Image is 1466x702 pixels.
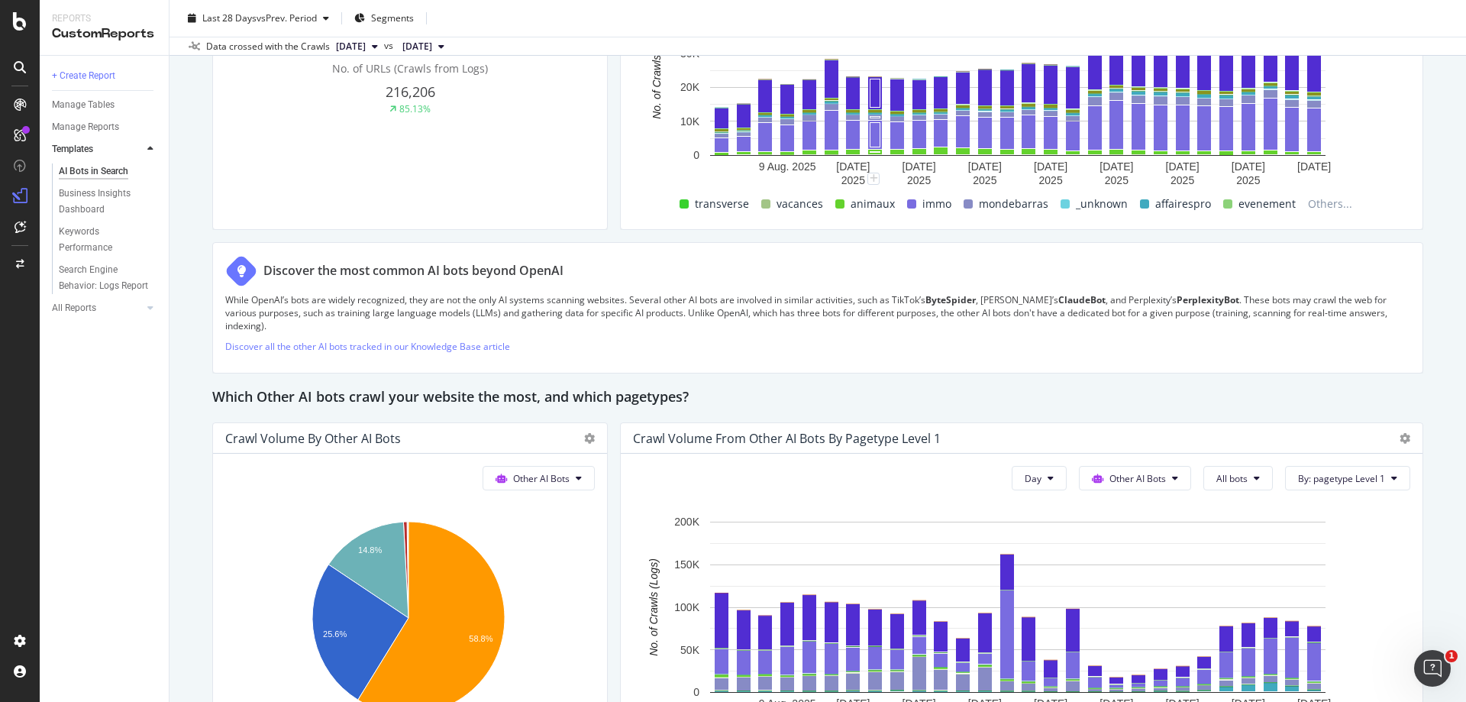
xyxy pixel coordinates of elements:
[59,224,158,256] a: Keywords Performance
[1302,195,1358,213] span: Others...
[1109,472,1166,485] span: Other AI Bots
[777,195,823,213] span: vacances
[907,174,931,186] text: 2025
[1099,160,1133,173] text: [DATE]
[973,174,996,186] text: 2025
[52,119,158,135] a: Manage Reports
[1414,650,1451,687] iframe: Intercom live chat
[867,173,880,185] div: plus
[336,40,366,53] span: 2025 Aug. 29th
[52,12,157,25] div: Reports
[979,195,1048,213] span: mondebarras
[695,195,749,213] span: transverse
[1034,160,1067,173] text: [DATE]
[1058,293,1106,306] strong: ClaudeBot
[693,686,699,698] text: 0
[483,466,595,490] button: Other AI Bots
[206,40,330,53] div: Data crossed with the Crawls
[836,160,870,173] text: [DATE]
[925,293,976,306] strong: ByteSpider
[348,6,420,31] button: Segments
[384,39,396,53] span: vs
[469,633,492,642] text: 58.8%
[1155,195,1211,213] span: affairespro
[903,160,936,173] text: [DATE]
[1025,472,1041,485] span: Day
[1238,195,1296,213] span: evenement
[1012,466,1067,490] button: Day
[399,102,431,115] div: 85.13%
[1171,174,1194,186] text: 2025
[674,558,699,571] text: 150K
[674,516,699,528] text: 200K
[1297,160,1331,173] text: [DATE]
[52,25,157,43] div: CustomReports
[59,262,149,294] div: Search Engine Behavior: Logs Report
[52,97,115,113] div: Manage Tables
[693,149,699,161] text: 0
[225,293,1410,332] p: While OpenAI’s bots are widely recognized, they are not the only AI systems scanning websites. Se...
[52,97,158,113] a: Manage Tables
[371,11,414,24] span: Segments
[52,119,119,135] div: Manage Reports
[513,472,570,485] span: Other AI Bots
[1039,174,1063,186] text: 2025
[52,68,115,84] div: + Create Report
[52,300,96,316] div: All Reports
[680,81,700,93] text: 20K
[225,340,510,353] a: Discover all the other AI bots tracked in our Knowledge Base article
[1232,160,1265,173] text: [DATE]
[1216,472,1248,485] span: All bots
[263,262,563,280] div: Discover the most common AI bots beyond OpenAI
[1445,650,1458,662] span: 1
[59,163,158,180] a: AI Bots in Search
[212,242,1423,374] div: Discover the most common AI bots beyond OpenAIWhile OpenAI’s bots are widely recognized, they are...
[212,386,1423,410] div: Which Other AI bots crawl your website the most, and which pagetypes?
[922,195,951,213] span: immo
[257,11,317,24] span: vs Prev. Period
[1079,466,1191,490] button: Other AI Bots
[330,37,384,56] button: [DATE]
[633,431,941,446] div: Crawl Volume from Other AI Bots by pagetype Level 1
[968,160,1002,173] text: [DATE]
[1298,472,1385,485] span: By: pagetype Level 1
[323,629,347,638] text: 25.6%
[1166,160,1200,173] text: [DATE]
[396,37,450,56] button: [DATE]
[59,186,158,218] a: Business Insights Dashboard
[680,115,700,128] text: 10K
[52,300,143,316] a: All Reports
[202,11,257,24] span: Last 28 Days
[332,61,488,76] span: No. of URLs (Crawls from Logs)
[1177,293,1239,306] strong: PerplexityBot
[212,386,689,410] h2: Which Other AI bots crawl your website the most, and which pagetypes?
[59,262,158,294] a: Search Engine Behavior: Logs Report
[651,21,663,119] text: No. of Crawls (Logs)
[1285,466,1410,490] button: By: pagetype Level 1
[759,160,816,173] text: 9 Aug. 2025
[225,431,401,446] div: Crawl Volume by Other AI Bots
[59,224,144,256] div: Keywords Performance
[402,40,432,53] span: 2025 Jul. 31st
[59,186,147,218] div: Business Insights Dashboard
[841,174,865,186] text: 2025
[386,82,435,101] span: 216,206
[52,141,93,157] div: Templates
[680,47,700,60] text: 30K
[59,163,128,180] div: AI Bots in Search
[182,6,335,31] button: Last 28 DaysvsPrev. Period
[52,141,143,157] a: Templates
[358,545,382,555] text: 14.8%
[680,643,700,655] text: 50K
[1236,174,1260,186] text: 2025
[674,600,699,613] text: 100K
[1076,195,1128,213] span: _unknown
[851,195,895,213] span: animaux
[52,68,158,84] a: + Create Report
[1203,466,1273,490] button: All bots
[647,558,660,656] text: No. of Crawls (Logs)
[1105,174,1129,186] text: 2025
